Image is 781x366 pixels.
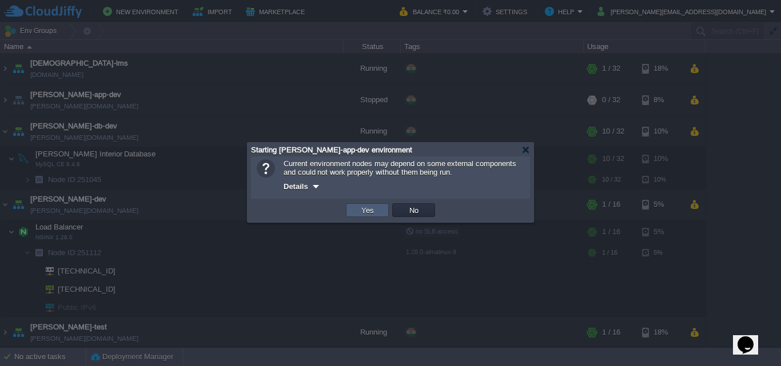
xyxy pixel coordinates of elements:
iframe: chat widget [733,320,770,355]
button: Yes [358,205,377,215]
span: Current environment nodes may depend on some external components and could not work properly with... [284,159,516,176]
span: Starting [PERSON_NAME]-app-dev environment [251,146,412,154]
span: Details [284,182,308,191]
button: No [406,205,422,215]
